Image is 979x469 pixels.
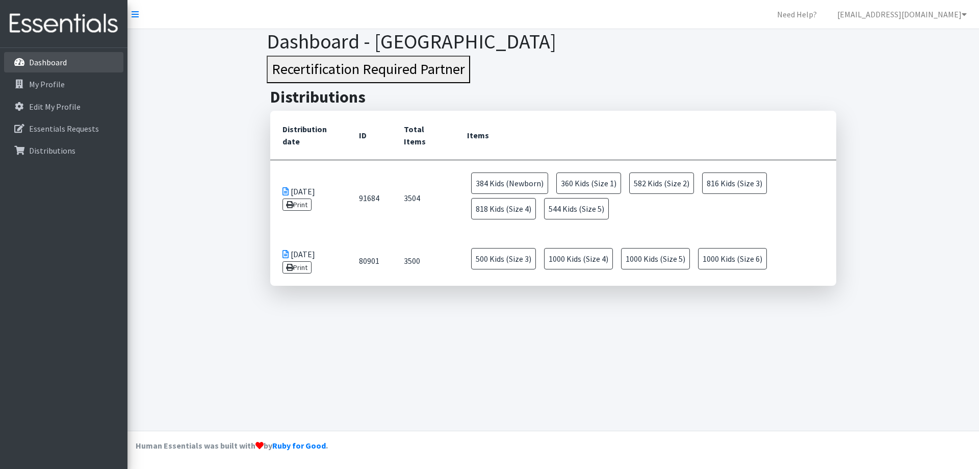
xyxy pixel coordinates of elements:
[769,4,825,24] a: Need Help?
[4,140,123,161] a: Distributions
[392,160,455,236] td: 3504
[282,199,312,211] a: Print
[471,198,536,219] span: 818 Kids (Size 4)
[347,160,392,236] td: 91684
[471,172,548,194] span: 384 Kids (Newborn)
[455,111,836,160] th: Items
[29,124,99,134] p: Essentials Requests
[4,52,123,72] a: Dashboard
[347,111,392,160] th: ID
[267,29,840,54] h1: Dashboard - [GEOGRAPHIC_DATA]
[270,236,347,286] td: [DATE]
[29,57,67,67] p: Dashboard
[270,87,836,107] h2: Distributions
[29,145,75,156] p: Distributions
[29,79,65,89] p: My Profile
[702,172,767,194] span: 816 Kids (Size 3)
[270,111,347,160] th: Distribution date
[4,96,123,117] a: Edit My Profile
[270,160,347,236] td: [DATE]
[471,248,536,269] span: 500 Kids (Size 3)
[4,74,123,94] a: My Profile
[698,248,767,269] span: 1000 Kids (Size 6)
[29,102,81,112] p: Edit My Profile
[556,172,621,194] span: 360 Kids (Size 1)
[282,261,312,274] a: Print
[272,440,326,451] a: Ruby for Good
[544,198,609,219] span: 544 Kids (Size 5)
[4,118,123,139] a: Essentials Requests
[136,440,328,451] strong: Human Essentials was built with by .
[621,248,690,269] span: 1000 Kids (Size 5)
[544,248,613,269] span: 1000 Kids (Size 4)
[629,172,694,194] span: 582 Kids (Size 2)
[829,4,975,24] a: [EMAIL_ADDRESS][DOMAIN_NAME]
[4,7,123,41] img: HumanEssentials
[392,236,455,286] td: 3500
[392,111,455,160] th: Total Items
[267,56,470,83] button: Recertification Required Partner
[347,236,392,286] td: 80901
